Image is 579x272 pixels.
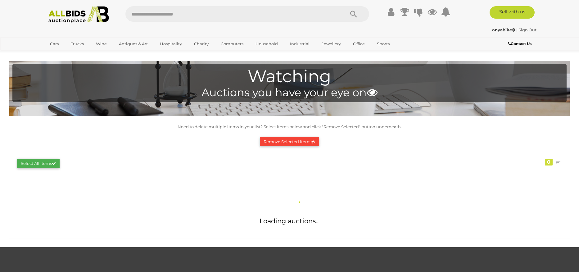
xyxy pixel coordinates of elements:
span: | [516,27,518,32]
span: Loading auctions... [260,217,319,225]
h4: Auctions you have your eye on [16,87,563,99]
h1: Watching [16,67,563,86]
p: Need to delete multiple items in your list? Select items below and click "Remove Selected" button... [12,123,567,130]
a: Wine [92,39,111,49]
a: onyabike [492,27,516,32]
button: Select All items [17,159,60,168]
b: Contact Us [508,41,532,46]
div: 0 [545,159,553,165]
a: Sign Out [518,27,536,32]
a: Contact Us [508,40,533,47]
button: Remove Selected Items [260,137,319,147]
a: Cars [46,39,63,49]
a: [GEOGRAPHIC_DATA] [46,49,98,59]
a: Sports [373,39,394,49]
a: Hospitality [156,39,186,49]
button: Search [338,6,369,22]
a: Charity [190,39,213,49]
a: Jewellery [318,39,345,49]
img: Allbids.com.au [45,6,112,23]
a: Trucks [67,39,88,49]
strong: onyabike [492,27,515,32]
a: Antiques & Art [115,39,152,49]
a: Household [251,39,282,49]
a: Sell with us [490,6,535,19]
a: Industrial [286,39,314,49]
a: Office [349,39,369,49]
a: Computers [217,39,247,49]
